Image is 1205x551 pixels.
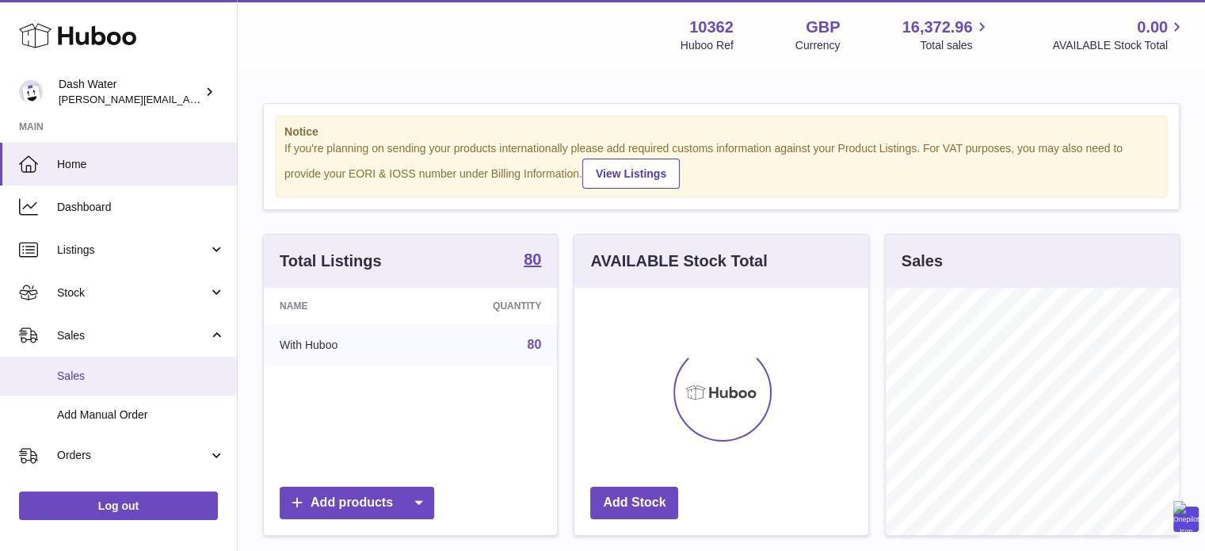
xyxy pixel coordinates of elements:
[902,17,972,38] span: 16,372.96
[57,157,225,172] span: Home
[59,77,201,107] div: Dash Water
[264,288,418,324] th: Name
[582,159,680,189] a: View Listings
[19,80,43,104] img: james@dash-water.com
[59,93,318,105] span: [PERSON_NAME][EMAIL_ADDRESS][DOMAIN_NAME]
[280,487,434,519] a: Add products
[418,288,557,324] th: Quantity
[524,251,541,267] strong: 80
[902,251,943,272] h3: Sales
[57,408,225,423] span: Add Manual Order
[57,285,208,300] span: Stock
[1052,38,1186,53] span: AVAILABLE Stock Total
[1137,17,1168,38] span: 0.00
[57,369,225,384] span: Sales
[284,124,1158,140] strong: Notice
[264,324,418,365] td: With Huboo
[681,38,734,53] div: Huboo Ref
[920,38,990,53] span: Total sales
[902,17,990,53] a: 16,372.96 Total sales
[524,251,541,270] a: 80
[284,141,1158,189] div: If you're planning on sending your products internationally please add required customs informati...
[57,200,225,215] span: Dashboard
[590,251,767,272] h3: AVAILABLE Stock Total
[280,251,382,272] h3: Total Listings
[528,338,542,351] a: 80
[57,448,208,463] span: Orders
[590,487,678,519] a: Add Stock
[19,492,218,520] a: Log out
[57,328,208,343] span: Sales
[806,17,840,38] strong: GBP
[1052,17,1186,53] a: 0.00 AVAILABLE Stock Total
[795,38,841,53] div: Currency
[689,17,734,38] strong: 10362
[57,243,208,258] span: Listings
